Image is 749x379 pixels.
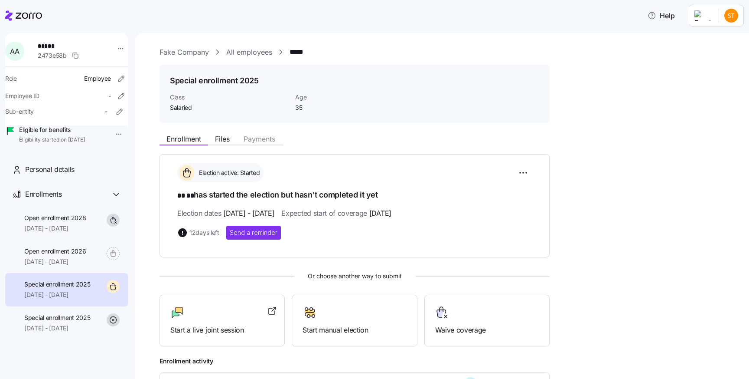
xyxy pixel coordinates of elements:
span: Sub-entity [5,107,34,116]
span: 35 [295,103,382,112]
span: Election dates [177,208,274,219]
span: Eligibility started on [DATE] [19,136,85,144]
img: 4087bb70eea1b8a921356f7725c84d44 [724,9,738,23]
a: Fake Company [160,47,209,58]
span: [DATE] - [DATE] [24,224,86,233]
button: Help [641,7,682,24]
span: [DATE] - [DATE] [24,257,86,266]
span: [DATE] [369,208,391,219]
span: Expected start of coverage [281,208,391,219]
span: 2473e58b [38,51,67,60]
button: Send a reminder [226,226,281,240]
span: A A [10,48,19,55]
span: - [108,92,111,100]
span: Files [215,135,230,142]
span: Start a live joint session [170,325,274,336]
a: All employees [226,47,272,58]
span: Special enrollment 2025 [24,280,91,289]
span: Salaried [170,103,288,112]
span: 12 days left [189,228,219,237]
span: Enrollments [25,189,62,200]
span: Start manual election [303,325,406,336]
span: Employee [84,74,111,83]
h1: has started the election but hasn't completed it yet [177,189,532,201]
span: Enrollment [166,135,201,142]
span: Class [170,93,288,102]
span: Enrollment activity [160,357,550,366]
span: Eligible for benefits [19,125,85,134]
span: [DATE] - [DATE] [223,208,274,219]
h1: Special enrollment 2025 [170,75,259,86]
span: Personal details [25,164,75,175]
img: Employer logo [694,10,712,21]
span: Waive coverage [435,325,539,336]
span: Send a reminder [230,228,277,237]
span: Employee ID [5,92,39,100]
span: Age [295,93,382,102]
span: Election active: Started [196,168,260,177]
span: Payments [244,135,275,142]
span: [DATE] - [DATE] [24,290,91,299]
span: Special enrollment 2025 [24,313,91,322]
span: Role [5,74,17,83]
span: [DATE] - [DATE] [24,324,91,333]
span: Help [648,10,675,21]
span: Or choose another way to submit [160,271,550,281]
span: - [105,107,107,116]
span: Open enrollment 2026 [24,247,86,256]
span: Open enrollment 2028 [24,214,86,222]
